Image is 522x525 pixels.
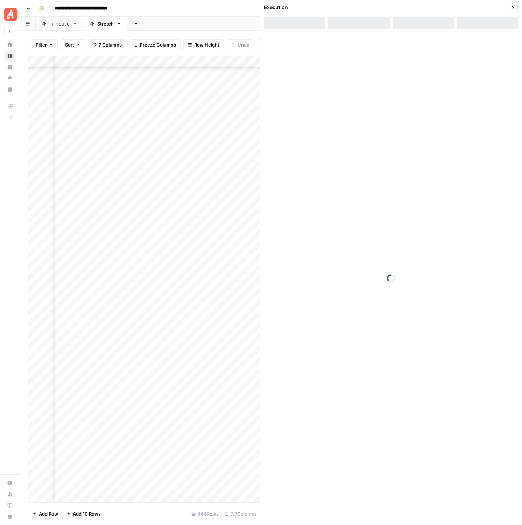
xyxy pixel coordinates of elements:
span: Row Height [194,41,219,48]
button: Add Row [28,508,62,519]
button: Sort [61,39,85,50]
a: Opportunities [4,73,15,84]
button: Add 10 Rows [62,508,105,519]
div: 7/7 Columns [221,508,260,519]
div: Stretch [97,20,114,27]
div: Execution [264,4,288,11]
button: Filter [31,39,58,50]
button: Undo [227,39,254,50]
button: 7 Columns [88,39,126,50]
a: Insights [4,62,15,73]
a: Stretch [84,17,127,31]
a: Settings [4,477,15,489]
span: Freeze Columns [140,41,176,48]
span: Sort [65,41,74,48]
a: Browse [4,50,15,62]
span: 7 Columns [99,41,122,48]
a: In-House [36,17,84,31]
span: Add Row [39,510,58,517]
img: Angi Logo [4,8,17,21]
a: Learning Hub [4,500,15,511]
a: Your Data [4,84,15,95]
span: Undo [238,41,249,48]
span: Add 10 Rows [73,510,101,517]
span: Filter [36,41,47,48]
button: Row Height [183,39,224,50]
div: In-House [49,20,70,27]
a: Home [4,39,15,50]
button: Help + Support [4,511,15,522]
a: Usage [4,489,15,500]
button: Workspace: Angi [4,6,15,23]
button: Freeze Columns [129,39,181,50]
div: 464 Rows [189,508,221,519]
